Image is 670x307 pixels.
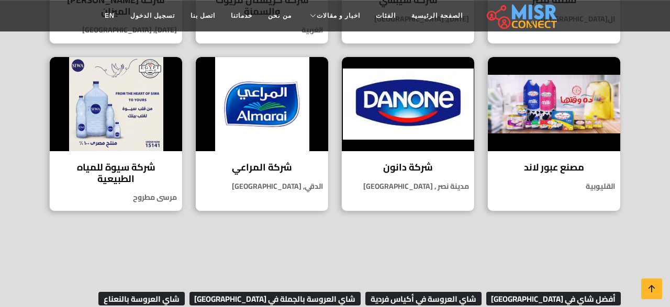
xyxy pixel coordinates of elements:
[97,6,122,26] a: EN
[98,292,185,305] span: شاي العروسة بالنعناع
[50,57,182,151] img: شركة سيوة للمياه الطبيعية
[260,6,299,26] a: من نحن
[368,6,404,26] a: الفئات
[488,57,620,151] img: مصنع عبور لاند
[196,181,328,192] p: الدقي, [GEOGRAPHIC_DATA]
[50,192,182,203] p: مرسى مطروح
[484,291,621,306] a: أفضل شاي في [GEOGRAPHIC_DATA]
[50,25,182,36] p: [DATE], [GEOGRAPHIC_DATA]
[488,181,620,192] p: القليوبية
[96,291,185,306] a: شاي العروسة بالنعناع
[365,292,482,305] span: شاي العروسة في أكياس فردية
[122,6,183,26] a: تسجيل الدخول
[43,56,189,211] a: شركة سيوة للمياه الطبيعية شركة سيوة للمياه الطبيعية مرسى مطروح
[363,291,482,306] a: شاي العروسة في أكياس فردية
[496,162,612,173] h4: مصنع عبور لاند
[486,292,621,305] span: أفضل شاي في [GEOGRAPHIC_DATA]
[487,3,557,29] img: main.misr_connect
[404,6,470,26] a: الصفحة الرئيسية
[342,57,474,151] img: شركة دانون
[183,6,223,26] a: اتصل بنا
[481,56,627,211] a: مصنع عبور لاند مصنع عبور لاند القليوبية
[196,57,328,151] img: شركة المراعي
[350,162,466,173] h4: شركة دانون
[58,162,174,184] h4: شركة سيوة للمياه الطبيعية
[223,6,260,26] a: خدماتنا
[317,11,361,20] span: اخبار و مقالات
[342,181,474,192] p: مدينة نصر , [GEOGRAPHIC_DATA]
[299,6,368,26] a: اخبار و مقالات
[189,292,361,305] span: شاي العروسة بالجملة في [GEOGRAPHIC_DATA]
[335,56,481,211] a: شركة دانون شركة دانون مدينة نصر , [GEOGRAPHIC_DATA]
[189,56,335,211] a: شركة المراعي شركة المراعي الدقي, [GEOGRAPHIC_DATA]
[204,162,320,173] h4: شركة المراعي
[187,291,361,306] a: شاي العروسة بالجملة في [GEOGRAPHIC_DATA]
